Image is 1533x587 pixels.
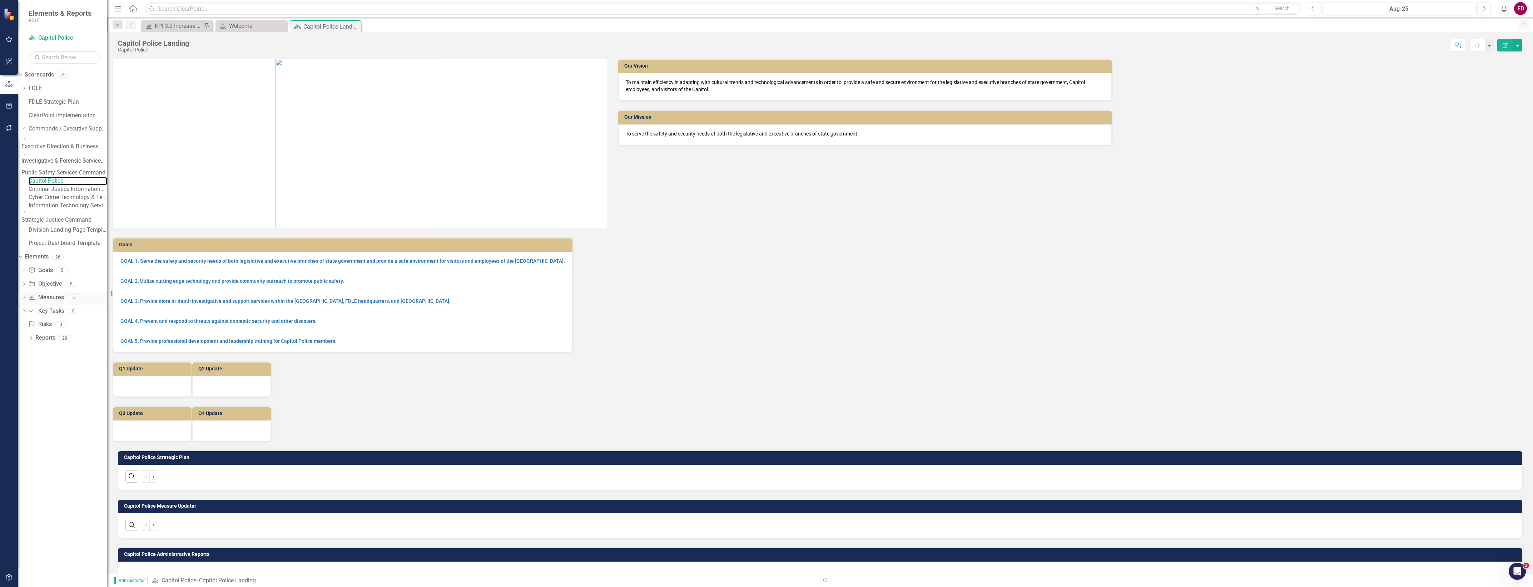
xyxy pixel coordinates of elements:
a: Capitol Police [162,577,196,584]
p: To serve the safety and security needs of both the legislative and executive branches of state go... [626,130,1105,137]
div: Capitol Police Landing [303,22,359,31]
a: Measures [28,293,64,302]
a: GOAL 3. Provide more in-depth investigative and support services within the [GEOGRAPHIC_DATA], FD... [120,298,451,304]
input: Search ClearPoint... [145,3,1301,15]
a: Investigative & Forensic Services Command [21,157,107,165]
span: › [153,521,154,528]
span: Administrator [114,577,148,584]
h3: Q3 Update [119,411,188,416]
iframe: Intercom live chat [1509,563,1526,580]
div: 0 [68,308,79,314]
a: Reports [35,334,55,342]
button: ED [1514,2,1527,15]
h3: Q2 Update [198,366,267,371]
a: Welcome [217,21,285,30]
a: GOAL 5. Provide professional development and leadership training for Capitol Police members. [120,338,337,344]
a: Capitol Police [29,34,100,42]
div: 0 [55,321,67,327]
div: » [152,577,815,585]
a: Objective [28,280,62,288]
a: Information Technology Services [29,202,107,210]
div: 26 [52,254,64,260]
span: 2 [1523,563,1529,568]
button: Aug-25 [1322,2,1475,15]
img: ClearPoint Strategy [4,8,16,21]
img: mceclip0%20v5.png [275,59,444,228]
a: Strategic Justice Command [21,216,107,224]
a: Key Tasks [28,307,64,315]
div: 28 [59,335,70,341]
a: Goals [28,266,53,275]
span: Elements & Reports [29,9,91,18]
a: Cyber Crime Technology & Telecommunications [29,193,107,202]
button: Search [1264,4,1300,14]
a: Criminal Justice Information Services [29,185,107,193]
input: Search Below... [29,51,100,64]
a: GOAL 2. Utilize cutting edge technology and provide community outreach to promote public safety. [120,278,344,284]
a: Project Dashboard Template [29,239,107,247]
div: Aug-25 [1325,5,1473,13]
a: FDLE [29,84,107,93]
span: ‹ [145,473,147,480]
a: Elements [25,253,49,261]
h3: Capitol Police Strategic Plan [124,455,1519,460]
a: GOAL 1. Serve the safety and security needs of both legislative and executive branches of state g... [120,258,565,264]
a: Risks [28,320,51,329]
div: Welcome [229,21,285,30]
h3: Our Vision [624,63,1108,69]
a: KPI 3.2 Increase the number of specialized High-Liability Training courses per year to internal a... [143,21,202,30]
a: Commands / Executive Support Branch [29,125,107,133]
div: KPI 3.2 Increase the number of specialized High-Liability Training courses per year to internal a... [155,21,202,30]
span: › [153,473,154,480]
span: Search [1274,5,1290,11]
a: Capitol Police [29,177,107,185]
span: ‹ [145,521,147,528]
p: To maintain efficiency in adapting with cultural trends and technological advancements in order t... [626,79,1105,93]
h3: Our Mission [624,114,1108,120]
h3: Q4 Update [198,411,267,416]
div: 13 [68,294,79,300]
h3: Goals [119,242,569,247]
h3: Capitol Police Administrative Reports [124,552,1519,557]
div: Capitol Police Landing [118,39,189,47]
div: Capitol Police [118,47,189,53]
div: Capitol Police Landing [199,577,256,584]
a: Executive Direction & Business Support [21,143,107,151]
small: FDLE [29,18,91,23]
h3: Q1 Update [119,366,188,371]
a: FDLE Strategic Plan [29,98,107,106]
a: ClearPoint Implementation [29,112,107,120]
a: Public Safety Services Command [21,169,107,177]
div: 70 [58,72,69,78]
a: Division Landing Page Template [29,226,107,234]
h3: Capitol Police Measure Updater [124,503,1519,509]
a: Scorecards [25,71,54,79]
a: GOAL 4. Prevent and respond to threats against domestic security and other disasters. [120,318,317,324]
div: 5 [56,267,68,273]
div: 8 [66,281,77,287]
